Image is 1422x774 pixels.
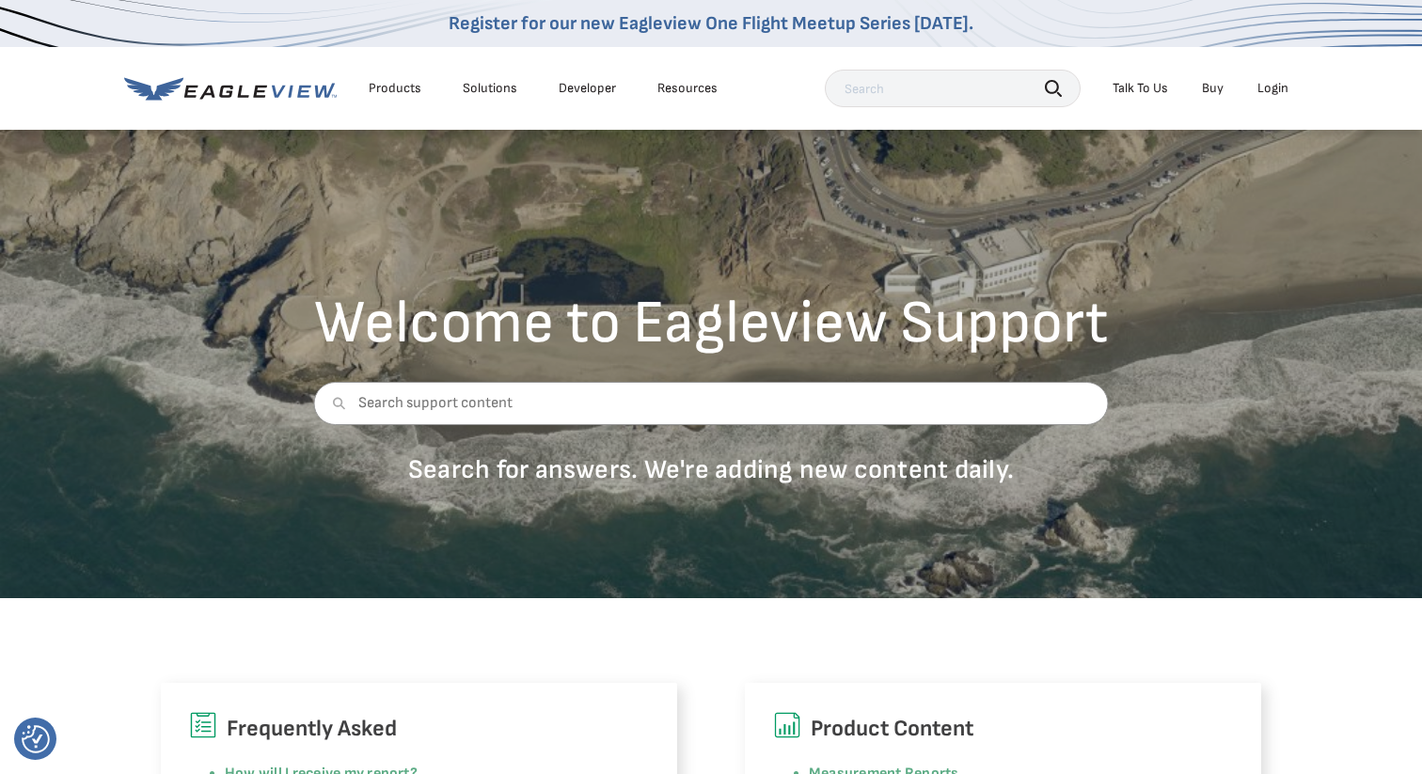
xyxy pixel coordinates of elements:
div: Talk To Us [1113,80,1168,97]
a: Buy [1202,80,1224,97]
img: Revisit consent button [22,725,50,753]
input: Search [825,70,1081,107]
a: Register for our new Eagleview One Flight Meetup Series [DATE]. [449,12,973,35]
a: Developer [559,80,616,97]
p: Search for answers. We're adding new content daily. [314,453,1109,486]
h6: Frequently Asked [189,711,649,747]
button: Consent Preferences [22,725,50,753]
div: Resources [657,80,718,97]
h6: Product Content [773,711,1233,747]
div: Solutions [463,80,517,97]
div: Login [1257,80,1288,97]
input: Search support content [314,382,1109,425]
div: Products [369,80,421,97]
h2: Welcome to Eagleview Support [314,293,1109,354]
